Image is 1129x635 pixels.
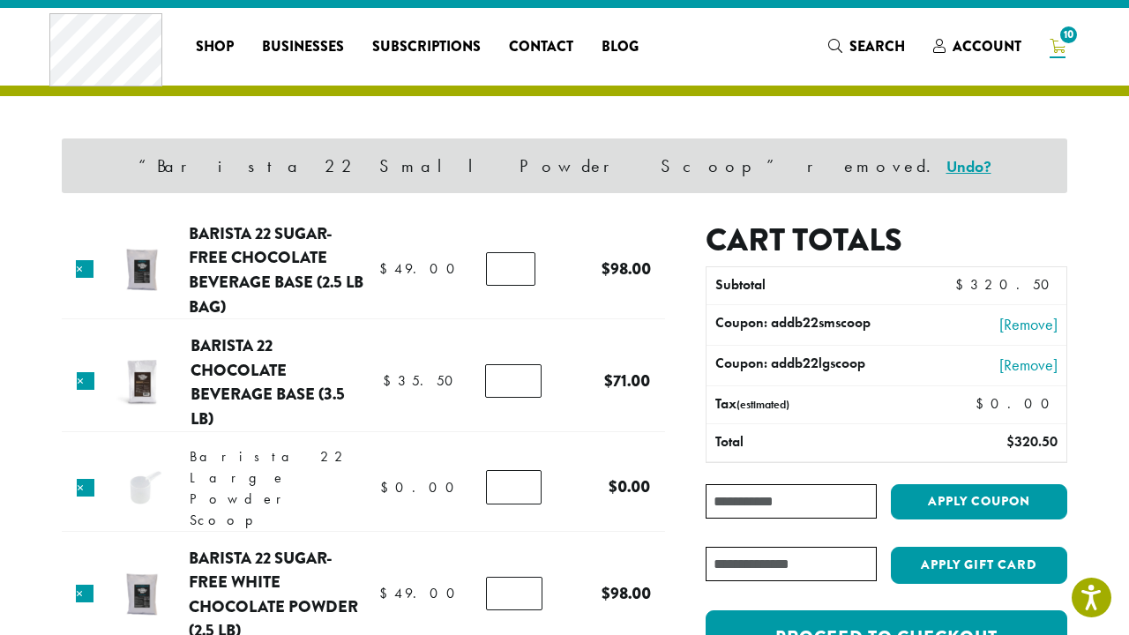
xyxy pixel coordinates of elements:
span: $ [604,369,613,392]
span: $ [379,259,394,278]
span: $ [383,371,398,390]
bdi: 320.50 [955,275,1058,294]
span: Subscriptions [372,36,481,58]
input: Product quantity [486,577,542,610]
span: Shop [196,36,234,58]
input: Product quantity [485,364,542,398]
small: (estimated) [736,397,789,412]
button: Apply coupon [891,484,1067,520]
span: 10 [1057,23,1080,47]
a: Remove this item [76,260,93,278]
span: $ [602,581,610,605]
img: Barista 22 Sugar-Free Chocolate Beverage Base [113,241,170,298]
a: Barista 22 Sugar-Free Chocolate Beverage Base (2.5 lb bag) [189,221,363,318]
span: Barista 22 Large Powder Scoop [190,447,349,529]
span: $ [609,474,617,498]
span: $ [976,394,991,413]
a: Remove this item [77,479,94,497]
bdi: 71.00 [604,369,650,392]
th: Tax [707,386,961,423]
span: Contact [509,36,573,58]
input: Product quantity [486,252,535,286]
span: $ [602,257,610,280]
a: Remove this item [76,585,93,602]
img: Barista 22 Sugar Free White Chocolate Powder [113,565,170,623]
bdi: 320.50 [1006,432,1058,451]
span: Blog [602,36,639,58]
a: Remove this item [77,372,94,390]
span: Account [953,36,1021,56]
a: Barista 22 Chocolate Beverage Base (3.5 lb) [191,333,345,430]
bdi: 49.00 [379,584,463,602]
div: “Barista 22 Small Powder Scoop” removed. [62,138,1067,193]
span: $ [379,584,394,602]
a: Search [814,32,919,61]
span: $ [380,478,395,497]
img: Barista 22 Large Powder Scoop [113,459,170,517]
img: Barista 22 Chocolate Beverage Base [114,354,171,411]
th: Subtotal [707,267,923,304]
span: Businesses [262,36,344,58]
button: Apply Gift Card [891,547,1067,584]
a: Shop [182,33,248,61]
th: Total [707,424,923,461]
bdi: 49.00 [379,259,463,278]
th: Coupon: addb22lgscoop [707,346,923,385]
a: [Remove] [931,353,1058,377]
bdi: 0.00 [609,474,650,498]
bdi: 98.00 [602,257,651,280]
span: Search [849,36,905,56]
bdi: 35.50 [383,371,461,390]
span: $ [1006,432,1014,451]
a: Undo? [946,156,991,176]
bdi: 0.00 [976,394,1058,413]
a: [Remove] [931,312,1058,336]
span: $ [955,275,970,294]
th: Coupon: addb22smscoop [707,305,923,345]
bdi: 0.00 [380,478,462,497]
input: Product quantity [486,470,542,504]
h2: Cart totals [706,221,1067,259]
bdi: 98.00 [602,581,651,605]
